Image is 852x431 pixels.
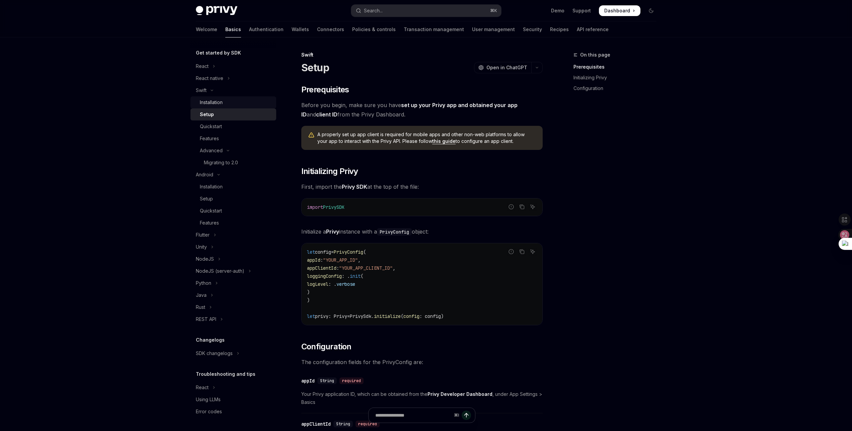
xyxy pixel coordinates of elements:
a: set up your Privy app and obtained your app ID [301,102,518,118]
button: Toggle Flutter section [190,229,276,241]
a: Support [572,7,591,14]
span: let [307,249,315,255]
div: Features [200,219,219,227]
div: Migrating to 2.0 [204,159,238,167]
button: Toggle SDK changelogs section [190,347,276,359]
span: appClientId [307,265,336,271]
a: Installation [190,181,276,193]
span: A properly set up app client is required for mobile apps and other non-web platforms to allow you... [317,131,536,145]
span: Initializing Privy [301,166,358,177]
button: Copy the contents from the code block [518,202,526,211]
input: Ask a question... [375,408,451,423]
button: Send message [462,411,471,420]
a: Migrating to 2.0 [190,157,276,169]
span: ( [361,273,363,279]
a: Setup [190,193,276,205]
button: Report incorrect code [507,202,516,211]
span: import [307,204,323,210]
a: Installation [190,96,276,108]
div: Java [196,291,207,299]
div: Setup [200,195,213,203]
a: this guide [432,138,456,144]
button: Toggle REST API section [190,313,276,325]
span: ( [363,249,366,255]
span: = [347,313,350,319]
a: Quickstart [190,120,276,133]
div: Unity [196,243,207,251]
span: , [393,265,395,271]
span: privy: Privy [315,313,347,319]
span: "YOUR_APP_ID" [323,257,358,263]
button: Open search [351,5,501,17]
span: PrivyConfig [334,249,363,255]
div: Swift [196,86,207,94]
button: Toggle React native section [190,72,276,84]
span: : . [342,273,350,279]
div: React native [196,74,223,82]
span: let [307,313,315,319]
button: Toggle Rust section [190,301,276,313]
div: Features [200,135,219,143]
button: Toggle Swift section [190,84,276,96]
button: Toggle Advanced section [190,145,276,157]
button: Report incorrect code [507,247,516,256]
div: Quickstart [200,207,222,215]
h5: Troubleshooting and tips [196,370,255,378]
span: Before you begin, make sure you have and from the Privy Dashboard. [301,100,543,119]
button: Toggle Python section [190,277,276,289]
a: Policies & controls [352,21,396,37]
a: Features [190,217,276,229]
div: React [196,62,209,70]
div: Setup [200,110,214,118]
a: Error codes [190,406,276,418]
span: The configuration fields for the PrivyConfig are: [301,357,543,367]
div: Advanced [200,147,223,155]
a: client ID [316,111,337,118]
span: On this page [580,51,610,59]
h5: Changelogs [196,336,225,344]
div: Quickstart [200,122,222,131]
div: Error codes [196,408,222,416]
button: Toggle NodeJS section [190,253,276,265]
strong: Privy Developer Dashboard [428,391,492,397]
button: Toggle React section [190,381,276,394]
span: First, import the at the top of the file: [301,182,543,191]
div: Installation [200,183,223,191]
div: appId [301,377,315,384]
div: Python [196,279,211,287]
span: : config) [419,313,444,319]
span: ) [307,297,310,303]
div: Swift [301,52,543,58]
button: Toggle NodeJS (server-auth) section [190,265,276,277]
h1: Setup [301,62,329,74]
span: config [315,249,331,255]
span: loggingConfig [307,273,342,279]
code: PrivyConfig [377,228,412,236]
button: Toggle Java section [190,289,276,301]
div: Android [196,171,213,179]
button: Toggle Android section [190,169,276,181]
button: Toggle dark mode [646,5,656,16]
a: Recipes [550,21,569,37]
span: Initialize a instance with a object: [301,227,543,236]
span: : [320,257,323,263]
a: Demo [551,7,564,14]
span: String [320,378,334,383]
div: SDK changelogs [196,349,233,357]
strong: Privy SDK [342,183,367,190]
h5: Get started by SDK [196,49,241,57]
span: appId [307,257,320,263]
a: Initializing Privy [573,72,662,83]
a: Dashboard [599,5,640,16]
span: PrivySDK [323,204,344,210]
button: Ask AI [528,247,537,256]
div: Search... [364,7,383,15]
a: Using LLMs [190,394,276,406]
a: Transaction management [404,21,464,37]
a: Features [190,133,276,145]
a: Quickstart [190,205,276,217]
span: config [403,313,419,319]
img: dark logo [196,6,237,15]
button: Toggle React section [190,60,276,72]
span: ⌘ K [490,8,497,13]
